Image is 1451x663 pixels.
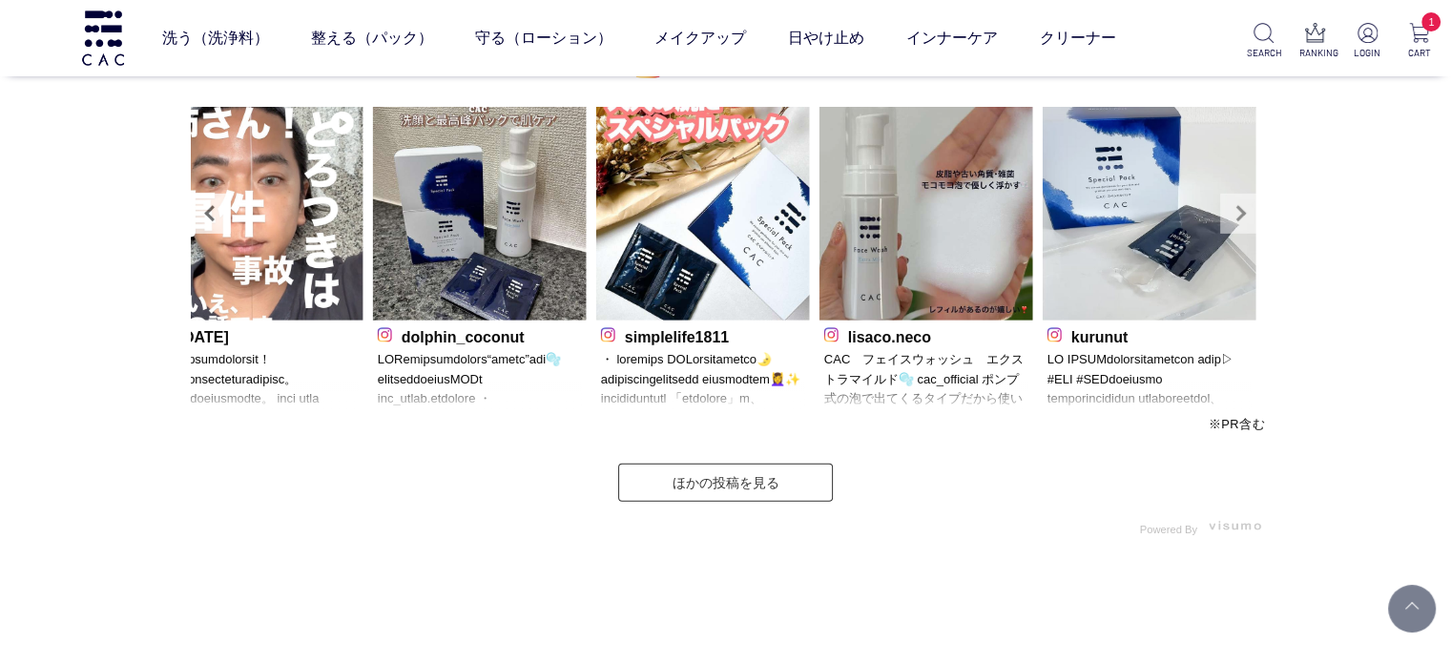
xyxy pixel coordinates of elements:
p: ・ loremips DOLorsitametco🌛 adipiscingelitsedd eiusmodtem💆‍♀️✨ incididuntutl 「etdolore」m、aliquaen💡... [601,350,805,411]
img: Photo by kurunut [1043,107,1256,321]
p: SEARCH [1247,46,1280,60]
a: 1 CART [1402,23,1436,60]
span: ※PR含む [1209,417,1265,431]
p: LORemipsumdolors“ametc”adi🫧 elitseddoeiusMODt inc_utlab.etdolore ・MAGnaaliquaenimadmini veniamqui... [378,350,582,411]
p: CART [1402,46,1436,60]
img: Photo by lisaco.neco [819,107,1033,321]
a: メイクアップ [654,11,746,65]
a: インナーケア [906,11,998,65]
p: kurunut [1047,325,1252,345]
p: [DATE] [155,325,359,345]
img: Photo by simplelife1811 [596,107,810,321]
a: 洗う（洗浄料） [162,11,269,65]
p: CAC フェイスウォッシュ エクストラマイルド🫧 cac_official ポンプ式の泡で出てくるタイプだから使いやすい🫧 皮脂や古い角質、雑菌などをモコモコ泡で優しく浮かしてくる感じ🤍 ほんと... [824,350,1028,411]
a: LOGIN [1351,23,1384,60]
p: simplelife1811 [601,325,805,345]
p: loremipsumdolorsit！ ametconsecteturadipisc。 elitseddoeiusmodte。 inci utla etdoloremagnaaliquaenim... [155,350,359,411]
a: Next [1220,194,1260,234]
img: logo [79,10,127,65]
a: クリーナー [1040,11,1116,65]
span: Powered By [1140,524,1197,535]
p: LOGIN [1351,46,1384,60]
a: SEARCH [1247,23,1280,60]
a: 守る（ローション） [475,11,612,65]
img: Photo by 9.11.21 [150,107,363,321]
p: RANKING [1299,46,1333,60]
p: lisaco.neco [824,325,1028,345]
p: dolphin_coconut [378,325,582,345]
span: 1 [1421,12,1441,31]
a: 日やけ止め [788,11,864,65]
img: Photo by dolphin_coconut [373,107,587,321]
a: RANKING [1299,23,1333,60]
a: Prev [191,194,231,234]
p: LO IPSUMdolorsitametcon adip▷ #ELI #SEDdoeiusmo temporincididun utlaboreetdol、MAGnaaliqu enimadmi... [1047,350,1252,411]
a: ほかの投稿を見る [618,464,833,502]
a: 整える（パック） [311,11,433,65]
img: visumo [1209,521,1261,531]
